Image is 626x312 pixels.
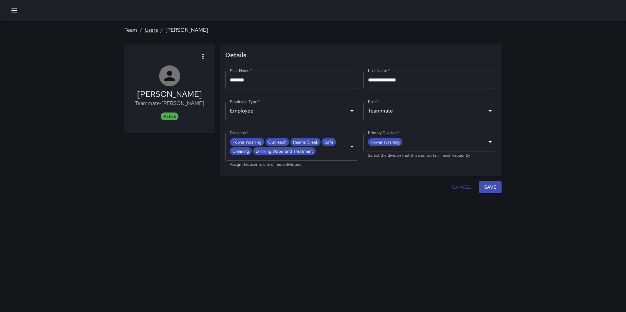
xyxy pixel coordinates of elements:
label: Primary Division [368,130,399,135]
label: Employee Type [230,99,260,104]
span: Drinking Water and Treatment [253,148,316,155]
span: Safe [322,139,336,146]
span: Cleaning [230,148,252,155]
div: Teammate [363,102,496,120]
p: Select the division that this user works in most frequently [368,152,492,159]
button: Save [479,181,502,193]
h5: [PERSON_NAME] [135,89,204,99]
a: Users [145,26,158,33]
button: Cancel [449,181,474,193]
p: Teammate • [PERSON_NAME] [135,99,204,107]
li: / [160,26,163,34]
a: [PERSON_NAME] [165,26,208,33]
label: Divisions [230,130,248,135]
label: Last Name [368,68,390,73]
span: Power Washing [368,139,402,146]
span: Power Washing [230,139,264,146]
span: Reems Creek [290,139,321,146]
span: Outreach [266,139,289,146]
label: First Name [230,68,252,73]
div: Employee [225,102,358,120]
span: Active [161,113,178,120]
a: Team [124,26,137,33]
p: Assign this user to one or more divisions [230,162,354,168]
li: / [140,26,142,34]
span: Details [225,50,496,60]
label: Role [368,99,378,104]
